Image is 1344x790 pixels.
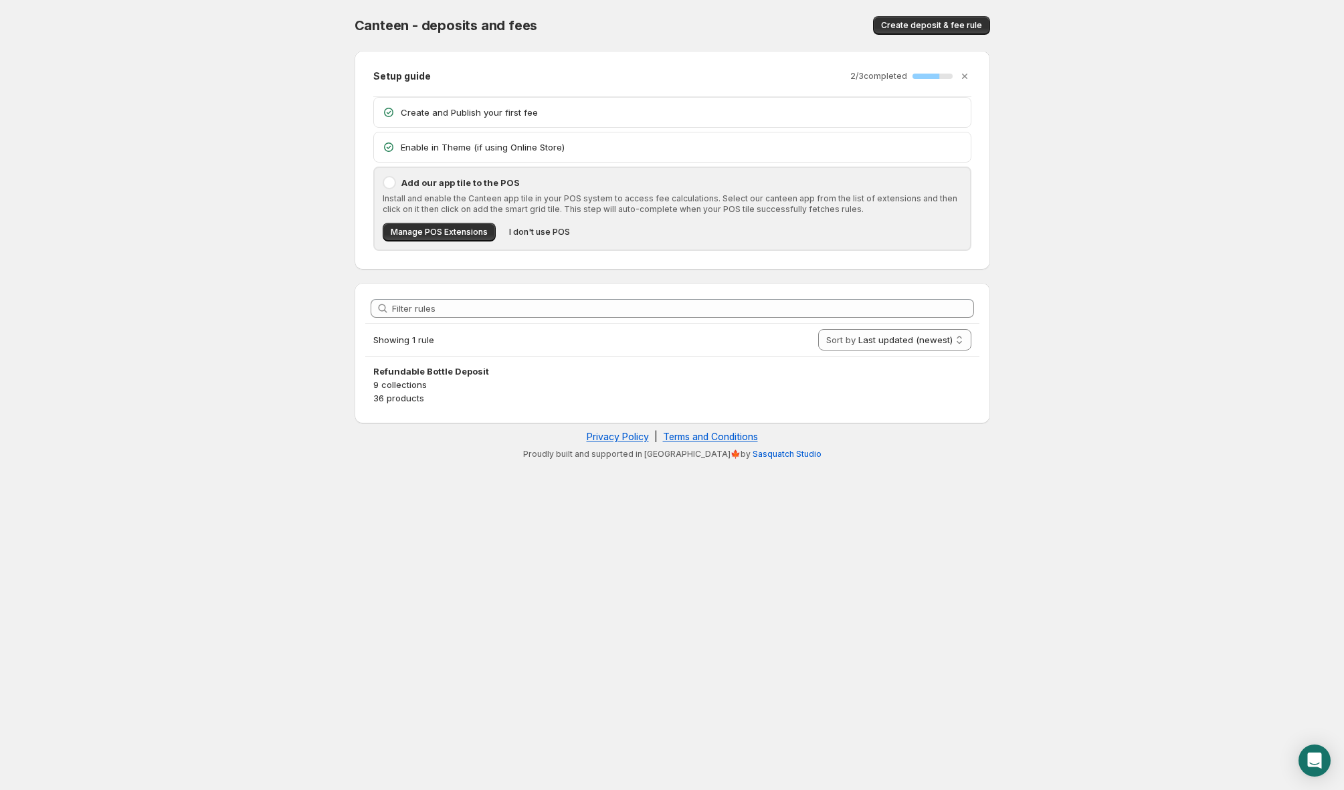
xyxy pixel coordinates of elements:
span: Showing 1 rule [373,334,434,345]
div: Open Intercom Messenger [1299,745,1331,777]
p: Proudly built and supported in [GEOGRAPHIC_DATA]🍁by [361,449,983,460]
p: Add our app tile to the POS [401,176,962,189]
a: Terms and Conditions [663,431,758,442]
h3: Refundable Bottle Deposit [373,365,971,378]
span: Canteen - deposits and fees [355,17,538,33]
button: Dismiss setup guide [955,67,974,86]
input: Filter rules [392,299,974,318]
button: Manage POS Extensions [383,223,496,241]
span: | [654,431,658,442]
a: Privacy Policy [587,431,649,442]
button: Create deposit & fee rule [873,16,990,35]
button: I don't use POS [501,223,578,241]
h2: Setup guide [373,70,431,83]
a: Sasquatch Studio [753,449,822,459]
span: Manage POS Extensions [391,227,488,237]
p: 36 products [373,391,971,405]
p: Enable in Theme (if using Online Store) [401,140,963,154]
p: 9 collections [373,378,971,391]
span: Create deposit & fee rule [881,20,982,31]
p: Create and Publish your first fee [401,106,963,119]
span: I don't use POS [509,227,570,237]
p: Install and enable the Canteen app tile in your POS system to access fee calculations. Select our... [383,193,962,215]
p: 2 / 3 completed [850,71,907,82]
